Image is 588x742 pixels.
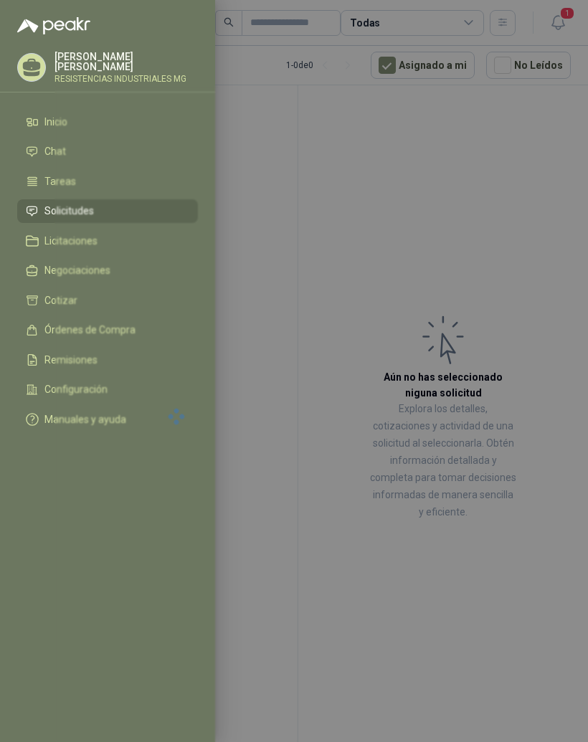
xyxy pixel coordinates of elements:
a: Tareas [17,169,198,194]
span: Configuración [44,384,108,395]
a: Órdenes de Compra [17,318,198,343]
a: Remisiones [17,348,198,372]
p: [PERSON_NAME] [PERSON_NAME] [54,52,198,72]
span: Órdenes de Compra [44,324,136,336]
a: Licitaciones [17,229,198,253]
span: Remisiones [44,354,98,366]
span: Chat [44,146,66,157]
a: Manuales y ayuda [17,407,198,432]
span: Inicio [44,116,67,128]
span: Cotizar [44,295,77,306]
span: Manuales y ayuda [44,414,126,425]
p: RESISTENCIAS INDUSTRIALES MG [54,75,198,83]
span: Tareas [44,176,76,187]
a: Solicitudes [17,199,198,224]
a: Chat [17,140,198,164]
span: Negociaciones [44,265,110,276]
img: Logo peakr [17,17,90,34]
span: Licitaciones [44,235,98,247]
a: Configuración [17,378,198,402]
span: Solicitudes [44,205,94,217]
a: Negociaciones [17,259,198,283]
a: Cotizar [17,288,198,313]
a: Inicio [17,110,198,134]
